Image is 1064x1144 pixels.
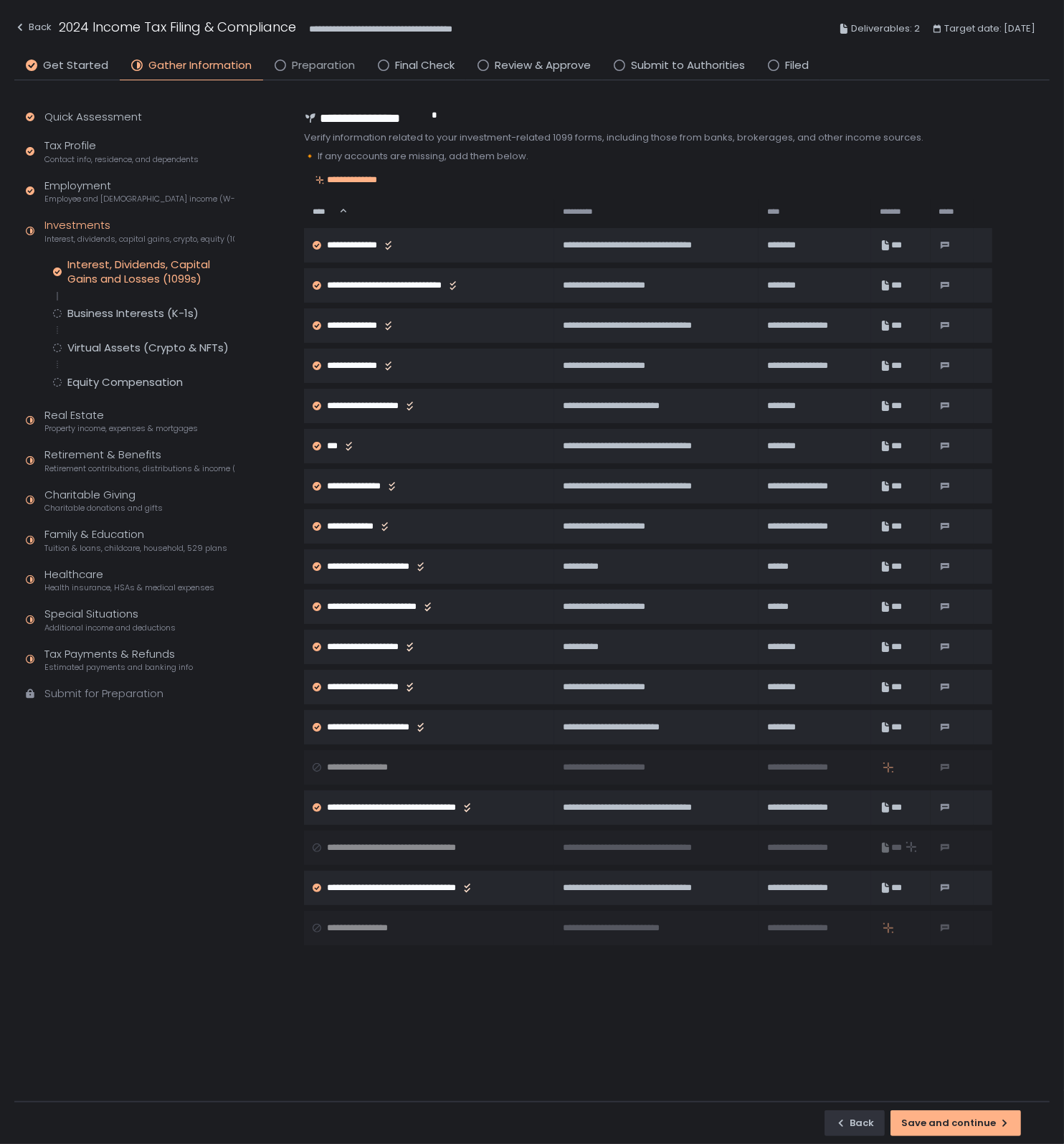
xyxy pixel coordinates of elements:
[395,57,455,74] span: Final Check
[44,567,214,594] div: Healthcare
[44,194,234,204] span: Employee and [DEMOGRAPHIC_DATA] income (W-2s)
[14,17,52,41] button: Back
[835,1117,874,1130] div: Back
[59,17,296,37] h1: 2024 Income Tax Filing & Compliance
[43,57,108,74] span: Get Started
[67,375,183,389] div: Equity Compensation
[44,178,234,205] div: Employment
[44,686,163,702] div: Submit for Preparation
[292,57,355,74] span: Preparation
[44,234,234,245] span: Interest, dividends, capital gains, crypto, equity (1099s, K-1s)
[44,543,227,554] span: Tuition & loans, childcare, household, 529 plans
[148,57,252,74] span: Gather Information
[944,20,1035,37] span: Target date: [DATE]
[44,582,214,593] span: Health insurance, HSAs & medical expenses
[14,19,52,36] div: Back
[304,131,992,144] div: Verify information related to your investment-related 1099 forms, including those from banks, bro...
[44,109,142,126] div: Quick Assessment
[890,1110,1021,1136] button: Save and continue
[44,503,163,514] span: Charitable donations and gifts
[44,662,193,673] span: Estimated payments and banking info
[44,487,163,514] div: Charitable Giving
[44,463,234,474] span: Retirement contributions, distributions & income (1099-R, 5498)
[44,423,198,434] span: Property income, expenses & mortgages
[631,57,745,74] span: Submit to Authorities
[44,447,234,474] div: Retirement & Benefits
[44,407,198,435] div: Real Estate
[67,257,234,286] div: Interest, Dividends, Capital Gains and Losses (1099s)
[44,217,234,245] div: Investments
[304,150,992,163] div: 🔸 If any accounts are missing, add them below.
[44,526,227,554] div: Family & Education
[785,57,809,74] span: Filed
[44,154,199,165] span: Contact info, residence, and dependents
[825,1110,885,1136] button: Back
[67,306,199,321] div: Business Interests (K-1s)
[44,646,193,673] div: Tax Payments & Refunds
[851,20,920,37] span: Deliverables: 2
[495,57,591,74] span: Review & Approve
[44,138,199,165] div: Tax Profile
[67,341,229,355] div: Virtual Assets (Crypto & NFTs)
[901,1117,1010,1130] div: Save and continue
[44,623,176,633] span: Additional income and deductions
[44,606,176,633] div: Special Situations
